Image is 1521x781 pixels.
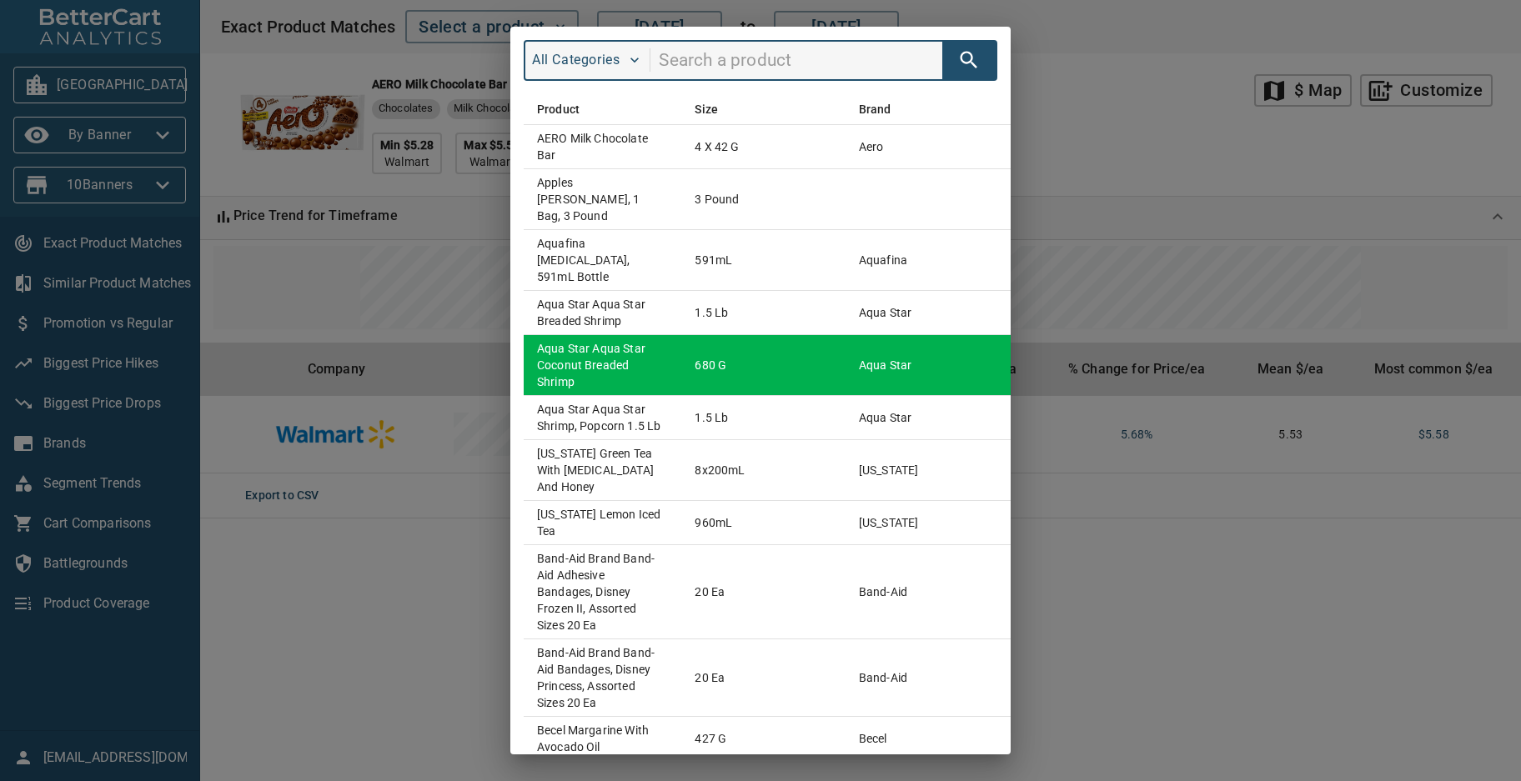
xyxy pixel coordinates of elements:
span: aquafina [859,253,907,267]
td: Band-Aid Brand Band-Aid Adhesive Bandages, Disney Frozen II, Assorted Sizes 20 ea [524,545,681,639]
td: Aqua Star Aqua Star Coconut Breaded Shrimp [524,334,681,395]
span: aqua star [859,306,911,319]
span: 20 ea [695,671,725,684]
td: Aqua Star Aqua Star Shrimp, Popcorn 1.5 lb [524,396,681,440]
span: aqua star [859,411,911,424]
span: aqua star [859,358,911,372]
td: becel margarine with avocado oil [524,717,681,761]
span: All Categories [532,50,640,70]
td: [US_STATE] Green Tea with [MEDICAL_DATA] and Honey [524,440,681,501]
td: Aquafina [MEDICAL_DATA], 591mL Bottle [524,229,681,290]
th: Product [524,94,681,125]
span: 960mL [695,516,732,529]
span: becel [859,732,887,745]
input: search [659,45,942,77]
span: band-aid [859,671,907,684]
span: 3 Pound [695,193,739,206]
td: Apples [PERSON_NAME], 1 bag, 3 Pound [524,168,681,229]
td: Band-Aid Brand Band-Aid Bandages, Disney Princess, Assorted Sizes 20 ea [524,639,681,717]
span: 8x200mL [695,463,745,477]
span: 427 g [695,732,726,745]
span: 1.5 lb [695,306,728,319]
span: aero [859,140,884,153]
button: All Categories [525,45,646,75]
th: Brand [846,94,1093,125]
span: 591mL [695,253,732,267]
td: [US_STATE] Lemon Iced Tea [524,501,681,545]
span: 4 x 42 g [695,140,739,153]
span: [US_STATE] [859,463,919,477]
span: 680 g [695,358,726,372]
span: [US_STATE] [859,516,919,529]
span: 1.5 lb [695,411,728,424]
button: search [951,42,988,79]
td: AERO Milk Chocolate bar [524,124,681,168]
td: Aqua Star Aqua Star Breaded Shrimp [524,290,681,334]
th: Size [681,94,845,125]
span: 20 ea [695,585,725,598]
span: band-aid [859,585,907,598]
